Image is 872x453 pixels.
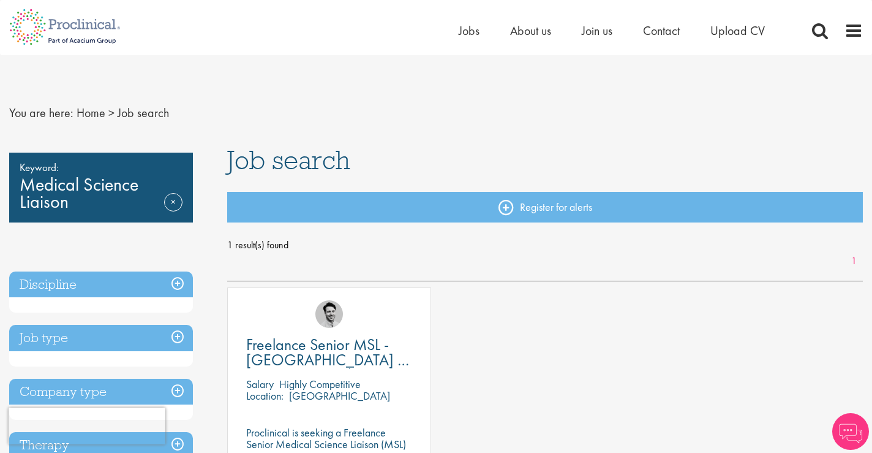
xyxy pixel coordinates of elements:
[9,153,193,223] div: Medical Science Liaison
[77,105,105,121] a: breadcrumb link
[582,23,612,39] a: Join us
[9,379,193,405] h3: Company type
[108,105,115,121] span: >
[289,389,390,403] p: [GEOGRAPHIC_DATA]
[246,337,412,368] a: Freelance Senior MSL - [GEOGRAPHIC_DATA] - Cardiovascular/ Rare Disease
[9,105,73,121] span: You are here:
[510,23,551,39] a: About us
[118,105,169,121] span: Job search
[246,377,274,391] span: Salary
[227,236,863,254] span: 1 result(s) found
[9,408,165,444] iframe: reCAPTCHA
[9,272,193,298] h3: Discipline
[9,325,193,351] h3: Job type
[246,389,284,403] span: Location:
[279,377,361,391] p: Highly Competitive
[459,23,479,39] a: Jobs
[832,413,869,450] img: Chatbot
[164,193,182,229] a: Remove
[246,334,409,401] span: Freelance Senior MSL - [GEOGRAPHIC_DATA] - Cardiovascular/ Rare Disease
[20,159,182,176] span: Keyword:
[643,23,680,39] a: Contact
[845,254,863,268] a: 1
[315,300,343,328] img: Thomas Pinnock
[227,192,863,223] a: Register for alerts
[227,143,350,177] span: Job search
[710,23,765,39] a: Upload CV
